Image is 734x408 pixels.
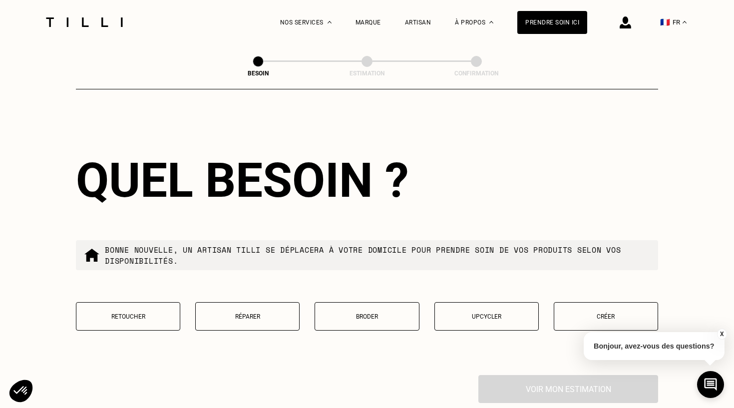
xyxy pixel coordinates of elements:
div: Quel besoin ? [76,152,658,208]
p: Créer [559,313,653,320]
img: icône connexion [620,16,631,28]
div: Besoin [208,70,308,77]
span: 🇫🇷 [660,17,670,27]
a: Artisan [405,19,431,26]
img: menu déroulant [683,21,687,23]
button: Upcycler [434,302,539,331]
p: Bonne nouvelle, un artisan tilli se déplacera à votre domicile pour prendre soin de vos produits ... [105,244,650,266]
img: Menu déroulant [328,21,332,23]
p: Retoucher [81,313,175,320]
button: Créer [554,302,658,331]
button: Broder [315,302,419,331]
a: Prendre soin ici [517,11,587,34]
p: Upcycler [440,313,533,320]
p: Réparer [201,313,294,320]
a: Marque [356,19,381,26]
button: Retoucher [76,302,180,331]
div: Estimation [317,70,417,77]
img: commande à domicile [84,247,100,263]
button: X [717,329,727,340]
button: Réparer [195,302,300,331]
div: Confirmation [426,70,526,77]
p: Broder [320,313,413,320]
img: Menu déroulant à propos [489,21,493,23]
p: Bonjour, avez-vous des questions? [584,332,725,360]
img: Logo du service de couturière Tilli [42,17,126,27]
